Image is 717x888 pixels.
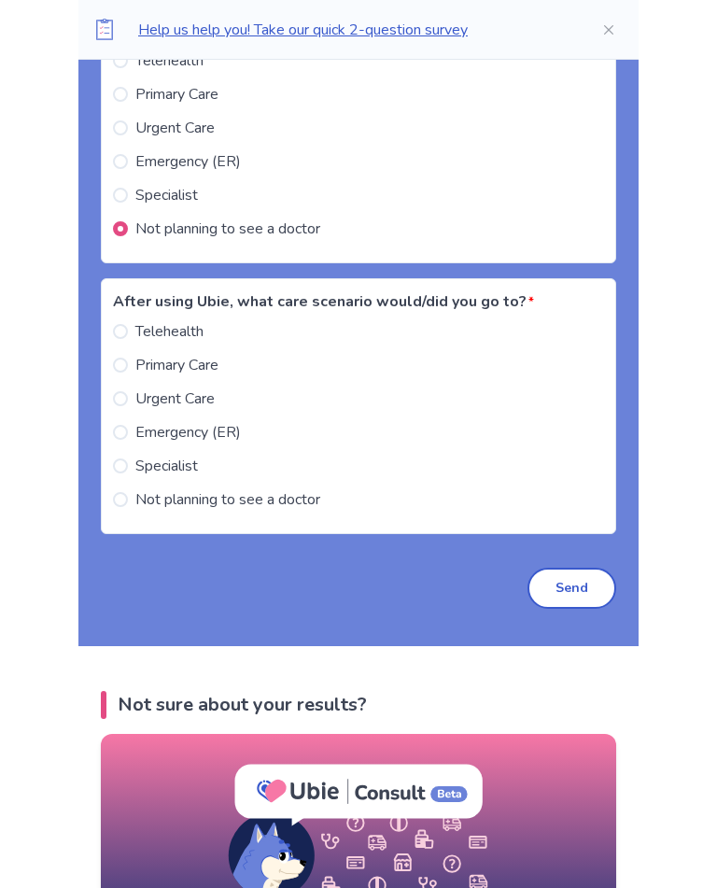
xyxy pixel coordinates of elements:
span: Urgent Care [135,117,215,139]
label: After using Ubie, what care scenario would/did you go to? [113,290,593,313]
span: Specialist [135,455,198,477]
span: Urgent Care [135,388,215,410]
span: Primary Care [135,83,218,106]
span: Specialist [135,184,198,206]
p: Not sure about your results? [118,691,367,719]
span: Primary Care [135,354,218,376]
span: Telehealth [135,49,204,72]
span: Telehealth [135,320,204,343]
span: Emergency (ER) [135,421,241,444]
span: Not planning to see a doctor [135,488,320,511]
span: Emergency (ER) [135,150,241,173]
p: Help us help you! Take our quick 2-question survey [138,19,571,41]
button: Send [527,568,616,609]
span: Not planning to see a doctor [135,218,320,240]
